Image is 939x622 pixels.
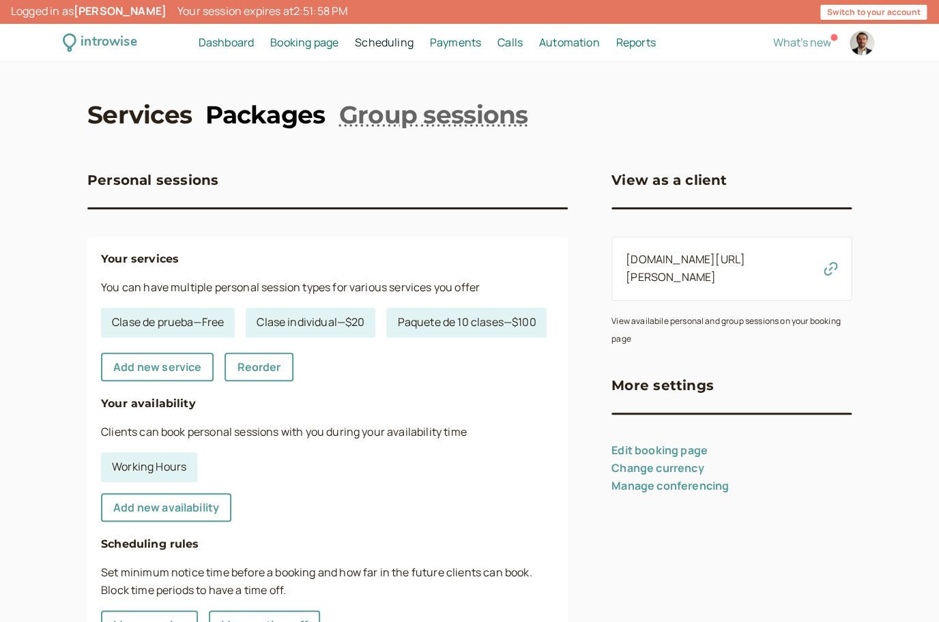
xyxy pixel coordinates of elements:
[87,98,192,132] a: Services
[616,34,655,52] a: Reports
[848,29,876,57] a: Account
[11,3,167,18] span: Logged in as
[81,32,136,53] div: introwise
[773,35,831,50] span: What's new
[430,35,481,50] span: Payments
[539,35,600,50] span: Automation
[819,3,928,21] button: Switch to your account
[539,34,600,52] a: Automation
[101,452,197,482] a: Working Hours
[87,169,218,191] h3: Personal sessions
[611,460,704,475] a: Change currency
[205,98,325,132] a: Packages
[101,424,554,441] p: Clients can book personal sessions with you during your availability time
[101,250,554,268] h4: Your services
[611,315,840,344] small: View availabile personal and group sessions on your booking page
[611,443,708,458] a: Edit booking page
[270,35,338,50] span: Booking page
[177,3,347,18] span: Your session expires at 2:51:58 PM
[355,35,414,50] span: Scheduling
[225,353,293,381] a: Reorder
[626,252,745,284] a: [DOMAIN_NAME][URL][PERSON_NAME]
[339,98,528,132] a: Group sessions
[497,35,523,50] span: Calls
[270,34,338,52] a: Booking page
[101,353,214,381] a: Add new service
[611,169,727,191] h3: View as a client
[611,374,714,396] h3: More settings
[101,395,554,413] h4: Your availability
[773,36,831,48] button: What's new
[101,279,554,297] p: You can have multiple personal session types for various services you offer
[616,35,655,50] span: Reports
[611,478,729,493] a: Manage conferencing
[199,35,254,50] span: Dashboard
[101,564,554,599] p: Set minimum notice time before a booking and how far in the future clients can book. Block time p...
[101,535,554,553] h4: Scheduling rules
[101,493,231,522] a: Add new availability
[497,34,523,52] a: Calls
[63,32,137,53] a: introwise
[199,34,254,52] a: Dashboard
[246,308,375,338] a: Clase individual—$20
[74,3,167,18] b: [PERSON_NAME]
[386,308,547,338] a: Paquete de 10 clases—$100
[871,557,939,622] iframe: Chat Widget
[355,34,414,52] a: Scheduling
[101,308,235,338] a: Clase de prueba—Free
[430,34,481,52] a: Payments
